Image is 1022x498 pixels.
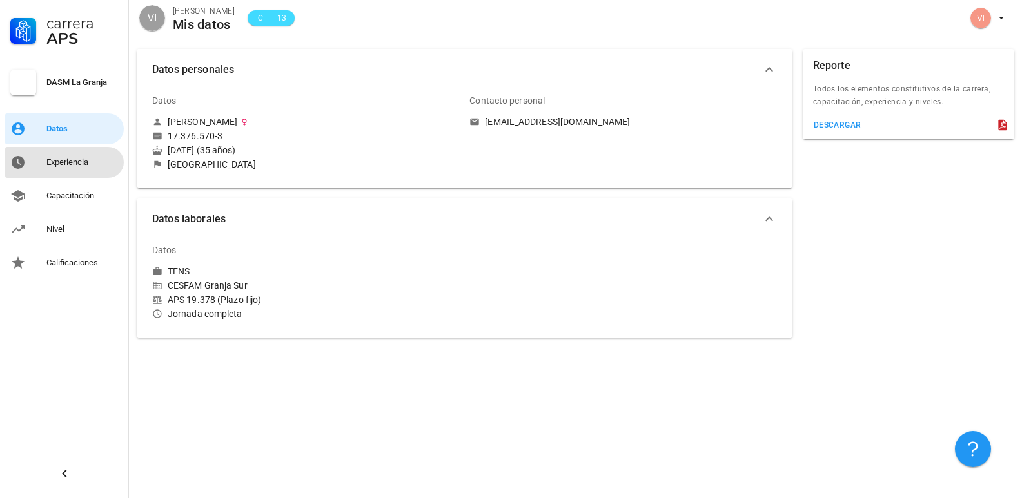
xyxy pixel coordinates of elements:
[5,214,124,245] a: Nivel
[970,8,991,28] div: avatar
[803,82,1014,116] div: Todos los elementos constitutivos de la carrera; capacitación, experiencia y niveles.
[139,5,165,31] div: avatar
[469,85,545,116] div: Contacto personal
[147,5,157,31] span: VI
[277,12,287,24] span: 13
[137,198,792,240] button: Datos laborales
[46,77,119,88] div: DASM La Granja
[168,116,237,128] div: [PERSON_NAME]
[152,85,177,116] div: Datos
[46,224,119,235] div: Nivel
[152,280,459,291] div: CESFAM Granja Sur
[168,158,256,170] div: [GEOGRAPHIC_DATA]
[46,191,119,201] div: Capacitación
[173,17,235,32] div: Mis datos
[168,130,222,142] div: 17.376.570-3
[173,5,235,17] div: [PERSON_NAME]
[46,124,119,134] div: Datos
[152,144,459,156] div: [DATE] (35 años)
[808,116,867,134] button: descargar
[5,247,124,278] a: Calificaciones
[152,235,177,265] div: Datos
[469,116,776,128] a: [EMAIL_ADDRESS][DOMAIN_NAME]
[152,210,762,228] span: Datos laborales
[46,15,119,31] div: Carrera
[137,49,792,90] button: Datos personales
[813,49,850,82] div: Reporte
[152,294,459,305] div: APS 19.378 (Plazo fijo)
[813,120,861,129] div: descargar
[46,157,119,168] div: Experiencia
[5,147,124,178] a: Experiencia
[5,180,124,211] a: Capacitación
[485,116,630,128] div: [EMAIL_ADDRESS][DOMAIN_NAME]
[168,265,190,277] div: TENS
[152,308,459,320] div: Jornada completa
[255,12,266,24] span: C
[152,61,762,79] span: Datos personales
[46,258,119,268] div: Calificaciones
[5,113,124,144] a: Datos
[46,31,119,46] div: APS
